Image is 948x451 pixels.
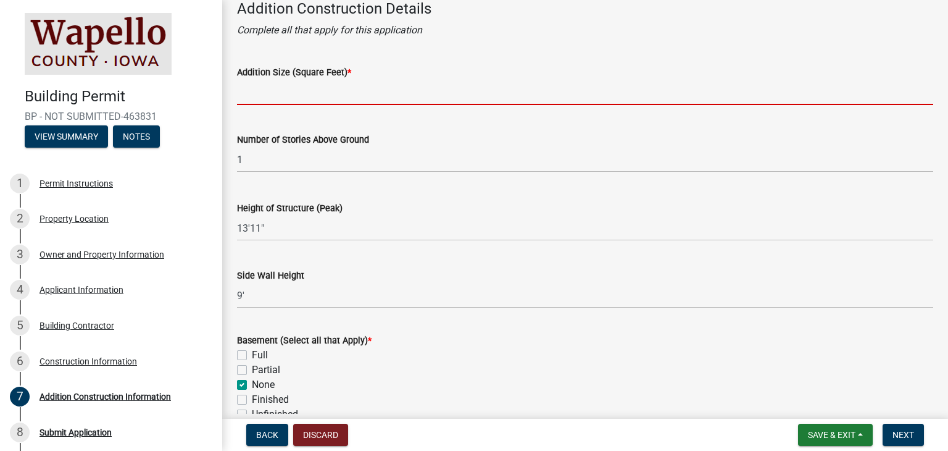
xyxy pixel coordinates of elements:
label: Side Wall Height [237,272,304,280]
label: Addition Size (Square Feet) [237,69,351,77]
span: BP - NOT SUBMITTED-463831 [25,111,197,122]
button: Discard [293,424,348,446]
div: 5 [10,316,30,335]
button: Next [883,424,924,446]
label: Basement (Select all that Apply) [237,337,372,345]
img: Wapello County, Iowa [25,13,172,75]
wm-modal-confirm: Summary [25,132,108,142]
div: Applicant Information [39,285,123,294]
div: 6 [10,352,30,371]
div: Permit Instructions [39,179,113,188]
div: 7 [10,387,30,407]
span: Next [892,430,914,440]
label: Height of Structure (Peak) [237,204,343,213]
div: Addition Construction Information [39,392,171,401]
div: Owner and Property Information [39,250,164,259]
label: Full [252,348,268,363]
div: 2 [10,209,30,229]
label: None [252,377,275,392]
label: Number of Stories Above Ground [237,136,369,145]
button: Back [246,424,288,446]
span: Back [256,430,278,440]
i: Complete all that apply for this application [237,24,422,36]
label: Partial [252,363,280,377]
div: Construction Information [39,357,137,366]
label: Finished [252,392,289,407]
div: 8 [10,423,30,442]
h4: Building Permit [25,88,212,106]
button: View Summary [25,125,108,148]
div: 3 [10,245,30,264]
div: Property Location [39,214,109,223]
wm-modal-confirm: Notes [113,132,160,142]
button: Notes [113,125,160,148]
div: 4 [10,280,30,300]
div: 1 [10,174,30,193]
div: Building Contractor [39,321,114,330]
label: Unfinished [252,407,298,422]
button: Save & Exit [798,424,873,446]
div: Submit Application [39,428,112,437]
span: Save & Exit [808,430,855,440]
